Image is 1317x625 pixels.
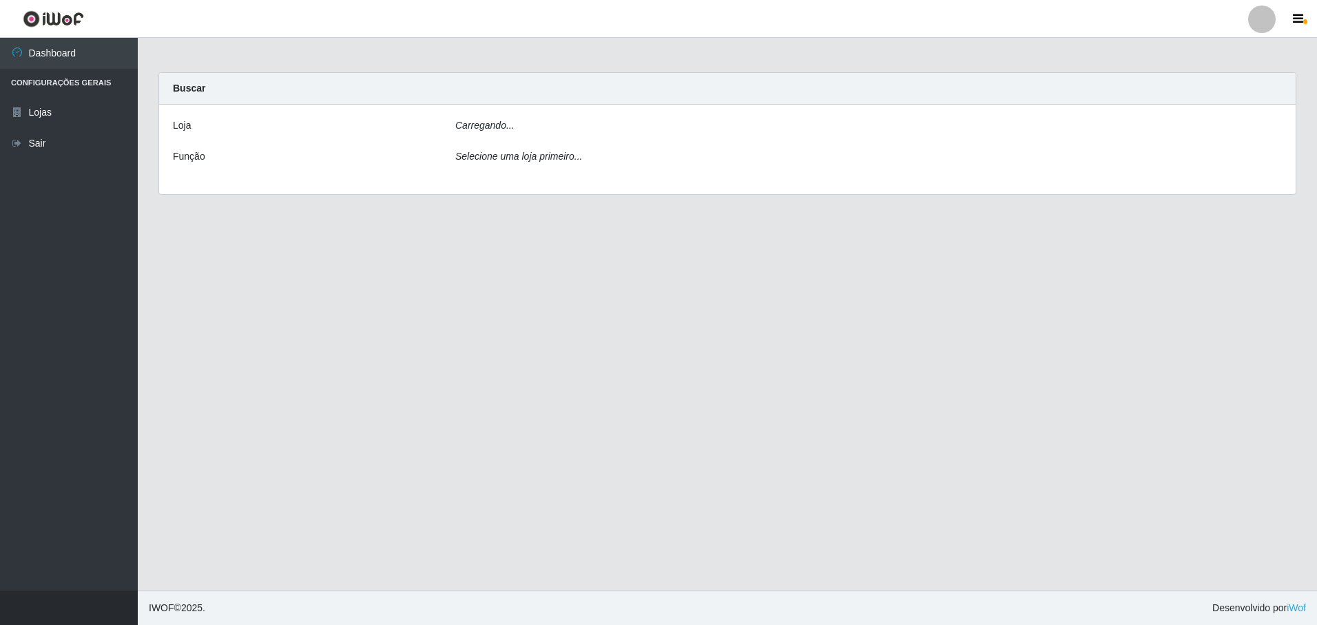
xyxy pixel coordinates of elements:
[173,83,205,94] strong: Buscar
[455,151,582,162] i: Selecione uma loja primeiro...
[455,120,515,131] i: Carregando...
[173,149,205,164] label: Função
[173,118,191,133] label: Loja
[23,10,84,28] img: CoreUI Logo
[149,601,205,615] span: © 2025 .
[1287,602,1306,613] a: iWof
[149,602,174,613] span: IWOF
[1212,601,1306,615] span: Desenvolvido por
